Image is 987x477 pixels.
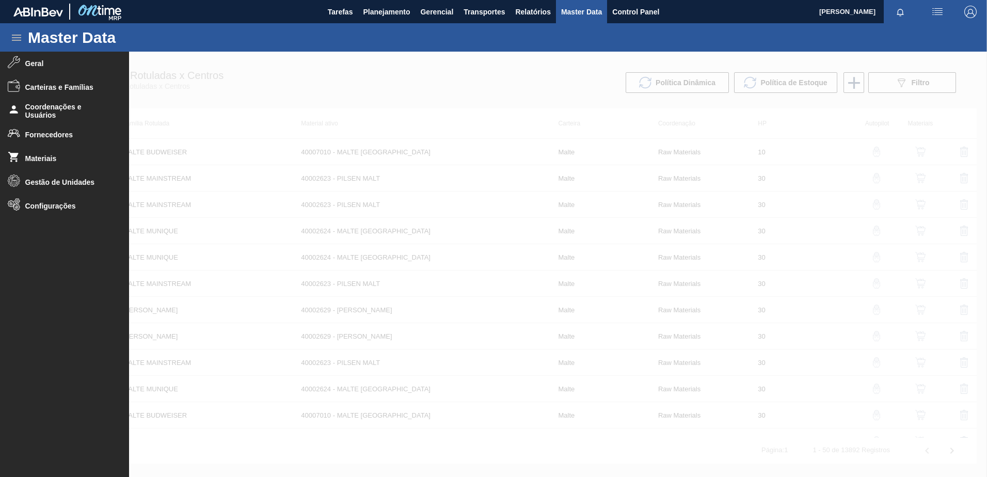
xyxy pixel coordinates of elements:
[25,131,110,139] span: Fornecedores
[612,6,659,18] span: Control Panel
[25,59,110,68] span: Geral
[25,202,110,210] span: Configurações
[561,6,602,18] span: Master Data
[363,6,410,18] span: Planejamento
[13,7,63,17] img: TNhmsLtSVTkK8tSr43FrP2fwEKptu5GPRR3wAAAABJRU5ErkJggg==
[25,178,110,186] span: Gestão de Unidades
[884,5,917,19] button: Notificações
[25,83,110,91] span: Carteiras e Famílias
[420,6,453,18] span: Gerencial
[25,154,110,163] span: Materiais
[931,6,944,18] img: userActions
[464,6,505,18] span: Transportes
[515,6,550,18] span: Relatórios
[28,31,211,43] h1: Master Data
[964,6,977,18] img: Logout
[25,103,110,119] span: Coordenações e Usuários
[328,6,353,18] span: Tarefas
